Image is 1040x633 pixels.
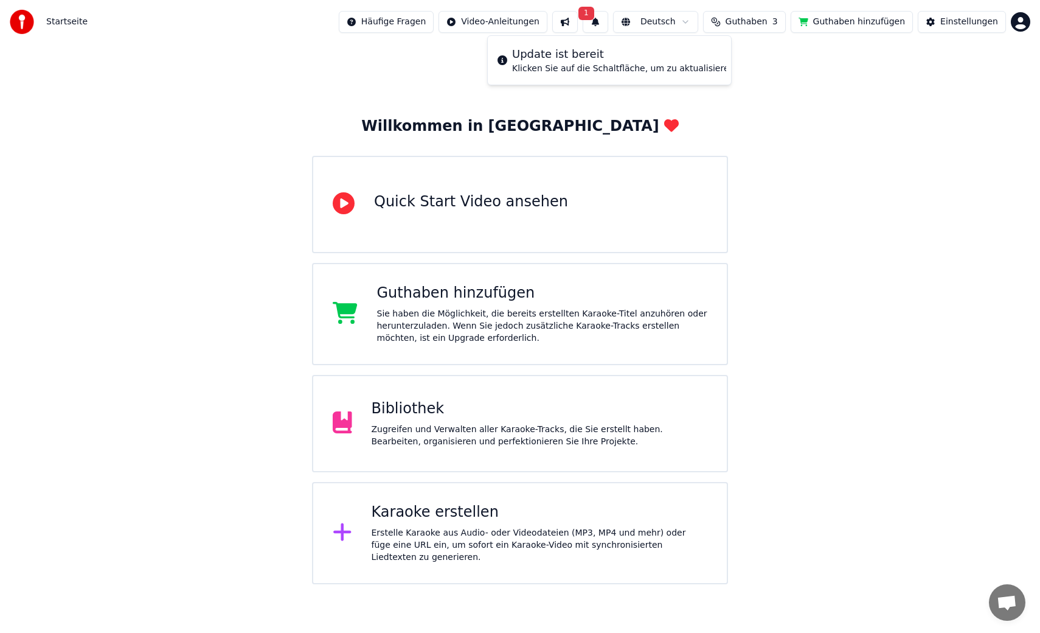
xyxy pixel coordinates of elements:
div: Bibliothek [372,399,708,419]
div: Sie haben die Möglichkeit, die bereits erstellten Karaoke-Titel anzuhören oder herunterzuladen. W... [377,308,708,344]
div: Update ist bereit [512,46,734,63]
div: Einstellungen [940,16,998,28]
button: Guthaben3 [703,11,786,33]
div: Guthaben hinzufügen [377,284,708,303]
div: Willkommen in [GEOGRAPHIC_DATA] [361,117,678,136]
span: Startseite [46,16,88,28]
button: Guthaben hinzufügen [791,11,913,33]
div: Chat öffnen [989,584,1025,621]
div: Erstelle Karaoke aus Audio- oder Videodateien (MP3, MP4 und mehr) oder füge eine URL ein, um sofo... [372,527,708,564]
span: 1 [578,7,594,20]
nav: breadcrumb [46,16,88,28]
span: 3 [772,16,778,28]
button: Häufige Fragen [339,11,434,33]
button: Video-Anleitungen [439,11,547,33]
button: 1 [583,11,608,33]
img: youka [10,10,34,34]
div: Karaoke erstellen [372,503,708,522]
div: Quick Start Video ansehen [374,192,568,212]
button: Einstellungen [918,11,1006,33]
span: Guthaben [726,16,768,28]
div: Klicken Sie auf die Schaltfläche, um zu aktualisieren [512,63,734,75]
div: Zugreifen und Verwalten aller Karaoke-Tracks, die Sie erstellt haben. Bearbeiten, organisieren un... [372,424,708,448]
